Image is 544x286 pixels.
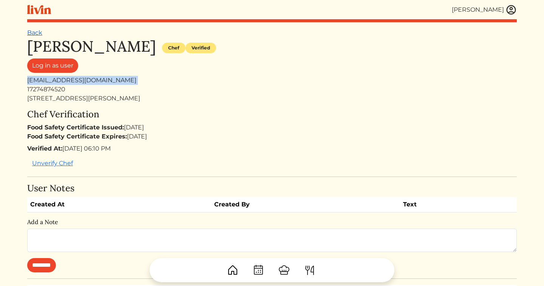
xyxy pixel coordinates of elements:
[278,264,290,276] img: ChefHat-a374fb509e4f37eb0702ca99f5f64f3b6956810f32a249b33092029f8484b388.svg
[211,197,400,212] th: Created By
[27,218,517,226] h6: Add a Note
[400,197,489,212] th: Text
[27,145,62,152] strong: Verified At:
[27,37,156,55] h1: [PERSON_NAME]
[27,133,127,140] strong: Food Safety Certificate Expires:
[304,264,316,276] img: ForkKnife-55491504ffdb50bab0c1e09e7649658475375261d09fd45db06cec23bce548bf.svg
[27,156,78,171] button: Unverify Chef
[162,43,185,53] div: Chef
[27,109,517,120] h4: Chef Verification
[27,94,517,103] div: [STREET_ADDRESS][PERSON_NAME]
[27,123,517,141] div: [DATE] [DATE]
[27,144,517,153] div: [DATE] 06:10 PM
[505,4,517,15] img: user_account-e6e16d2ec92f44fc35f99ef0dc9cddf60790bfa021a6ecb1c896eb5d2907b31c.svg
[27,183,517,194] h4: User Notes
[452,5,504,14] div: [PERSON_NAME]
[27,76,517,85] div: [EMAIL_ADDRESS][DOMAIN_NAME]
[27,124,124,131] strong: Food Safety Certificate Issued:
[27,197,211,212] th: Created At
[27,5,51,14] img: livin-logo-a0d97d1a881af30f6274990eb6222085a2533c92bbd1e4f22c21b4f0d0e3210c.svg
[27,29,42,36] a: Back
[185,43,216,53] div: Verified
[27,85,517,94] div: 17274874520
[227,264,239,276] img: House-9bf13187bcbb5817f509fe5e7408150f90897510c4275e13d0d5fca38e0b5951.svg
[27,58,78,73] a: Log in as user
[252,264,264,276] img: CalendarDots-5bcf9d9080389f2a281d69619e1c85352834be518fbc73d9501aef674afc0d57.svg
